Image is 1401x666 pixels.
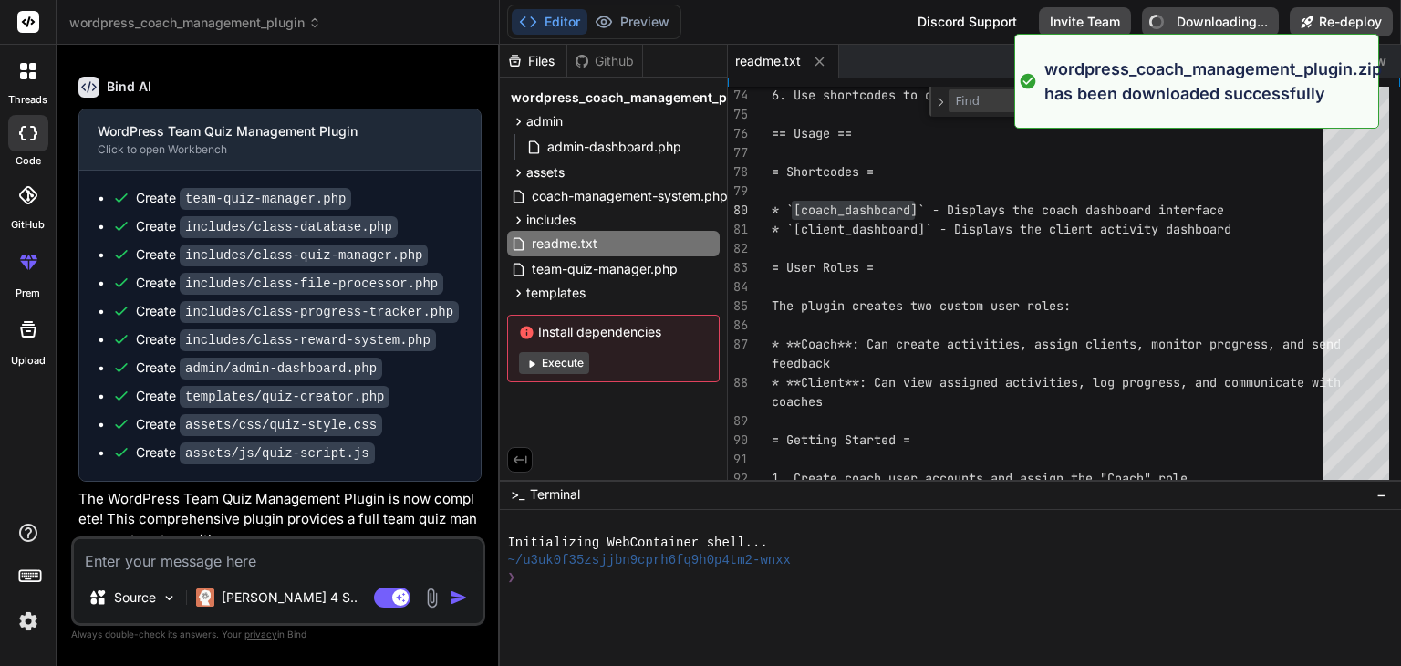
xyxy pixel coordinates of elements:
span: coach-management-system.php [530,185,730,207]
div: 89 [728,411,748,431]
span: The plugin creates two custom user roles: [772,297,1071,314]
span: * **Client**: Can view assigned activities, log pr [772,374,1136,390]
p: [PERSON_NAME] 4 S.. [222,588,358,607]
p: Source [114,588,156,607]
div: 88 [728,373,748,392]
div: Click to open Workbench [98,142,432,157]
label: GitHub [11,217,45,233]
code: assets/css/quiz-style.css [180,414,382,436]
span: ogress, and communicate with [1136,374,1341,390]
code: includes/class-quiz-manager.php [180,245,428,266]
button: Preview [587,9,677,35]
div: WordPress Team Quiz Management Plugin [98,122,432,140]
div: 86 [728,316,748,335]
div: Create [136,189,351,208]
span: 1. Create coach user accounts and assign the "Coac [772,470,1136,486]
code: includes/class-database.php [180,216,398,238]
code: includes/class-progress-tracker.php [180,301,459,323]
label: Upload [11,353,46,369]
p: The WordPress Team Quiz Management Plugin is now complete! This comprehensive plugin provides a f... [78,489,482,551]
div: 74 [728,86,748,105]
span: includes [526,211,576,229]
img: icon [450,588,468,607]
code: admin/admin-dashboard.php [180,358,382,380]
span: Install dependencies [519,323,708,341]
img: Pick Models [161,590,177,606]
code: assets/js/quiz-script.js [180,442,375,464]
div: 87 [728,335,748,354]
div: 77 [728,143,748,162]
div: 83 [728,258,748,277]
code: templates/quiz-creator.php [180,386,389,408]
div: 91 [728,450,748,469]
span: templates [526,284,586,302]
textarea: Find [950,90,1102,111]
span: assets [526,163,565,182]
img: attachment [421,588,442,609]
span: team-quiz-manager.php [530,258,680,280]
div: Create [136,245,428,265]
span: h" role [1136,470,1188,486]
button: WordPress Team Quiz Management PluginClick to open Workbench [79,109,451,170]
div: Toggle Replace [932,87,949,117]
span: ity dashboard [1136,221,1231,237]
span: wordpress_coach_management_plugin [69,14,321,32]
div: 84 [728,277,748,297]
label: code [16,153,41,169]
img: Claude 4 Sonnet [196,588,214,607]
div: 78 [728,162,748,182]
span: feedback [772,355,830,371]
button: Editor [512,9,587,35]
span: >_ [511,485,524,504]
img: alert [1019,57,1037,106]
div: 82 [728,239,748,258]
p: wordpress_coach_management_plugin.zip has been downloaded successfully [1044,57,1382,106]
span: privacy [244,629,277,640]
span: * **Coach**: Can create activities, assign clients [772,336,1136,352]
div: 75 [728,105,748,124]
span: = Getting Started = [772,432,910,448]
div: Create [136,274,443,293]
div: Github [567,52,642,70]
span: * `[coach_dashboard]` - Displays the coach dashboa [772,202,1136,218]
span: = Shortcodes = [772,163,874,180]
div: Discord Support [907,7,1028,36]
div: 80 [728,201,748,220]
button: Re-deploy [1290,7,1393,36]
span: readme.txt [530,233,599,255]
span: ~/u3uk0f35zsjjbn9cprh6fq9h0p4tm2-wnxx [507,552,791,569]
label: prem [16,286,40,301]
span: , monitor progress, and send [1136,336,1341,352]
div: 90 [728,431,748,450]
span: 6. Use shortcodes to display dashboards on your si [772,87,1136,103]
span: wordpress_coach_management_plugin [511,88,759,107]
div: 79 [728,182,748,201]
span: − [1376,485,1386,504]
span: * `[client_dashboard]` - Displays the client activ [772,221,1136,237]
span: admin-dashboard.php [545,136,683,158]
div: Create [136,415,382,434]
span: admin [526,112,563,130]
div: Create [136,330,436,349]
div: 76 [728,124,748,143]
span: == Usage == [772,125,852,141]
code: includes/class-reward-system.php [180,329,436,351]
span: rd interface [1136,202,1224,218]
div: Create [136,443,375,463]
span: Terminal [530,485,580,504]
div: Create [136,302,459,321]
div: Files [500,52,566,70]
span: ❯ [507,569,516,587]
div: Create [136,217,398,236]
code: team-quiz-manager.php [180,188,351,210]
img: settings [13,606,44,637]
p: Always double-check its answers. Your in Bind [71,626,485,643]
div: 92 [728,469,748,488]
button: Downloading... [1142,7,1279,36]
div: Create [136,387,389,406]
button: Execute [519,352,589,374]
span: readme.txt [735,52,801,70]
div: Find / Replace [929,87,1312,117]
button: Invite Team [1039,7,1131,36]
div: 85 [728,297,748,316]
